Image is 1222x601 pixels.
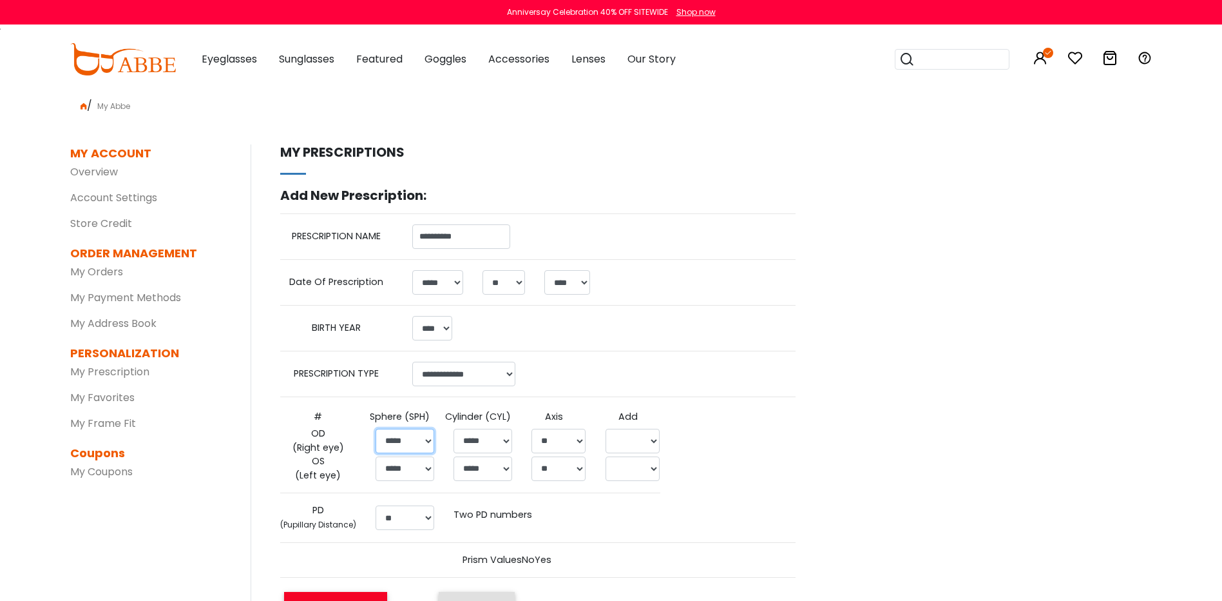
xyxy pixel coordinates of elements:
[280,362,403,386] th: PRESCRIPTION TYPE
[70,390,135,405] a: My Favorites
[280,144,796,160] h5: My prescriptions
[70,164,118,179] a: Overview
[444,408,522,427] th: Cylinder (CYL)
[571,52,606,66] span: Lenses
[280,408,366,427] th: #
[596,408,670,427] th: Add
[627,52,676,66] span: Our Story
[70,364,149,379] a: My Prescription
[280,504,366,531] th: PD
[92,101,135,112] span: My Abbe
[70,264,123,279] a: My Orders
[280,188,796,203] h5: Add New Prescription:
[676,6,716,18] div: Shop now
[366,408,444,427] th: Sphere (SPH)
[70,416,136,431] a: My Frame Fit
[280,224,403,249] th: PRESCRIPTION NAME
[70,216,132,231] a: Store Credit
[279,52,334,66] span: Sunglasses
[70,316,157,331] a: My Address Book
[522,408,596,427] th: Axis
[488,52,549,66] span: Accessories
[70,93,1152,113] div: /
[202,52,257,66] span: Eyeglasses
[70,444,231,462] dt: Coupons
[670,6,716,17] a: Shop now
[280,455,366,482] th: OS (Left eye)
[280,553,744,567] th: Prism Values No Yes
[70,344,231,362] dt: PERSONALIZATION
[81,103,87,110] img: home.png
[70,290,181,305] a: My Payment Methods
[70,190,157,205] a: Account Settings
[507,6,668,18] div: Anniversay Celebration 40% OFF SITEWIDE
[70,144,151,162] dt: MY ACCOUNT
[280,270,403,295] th: Date Of Prescription
[70,244,231,262] dt: ORDER MANAGEMENT
[70,464,133,479] a: My Coupons
[356,52,403,66] span: Featured
[425,52,466,66] span: Goggles
[280,519,356,530] span: (Pupillary Distance)
[453,508,532,522] label: Two PD numbers
[70,43,176,75] img: abbeglasses.com
[280,316,403,340] th: BIRTH YEAR
[280,427,366,455] th: OD (Right eye)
